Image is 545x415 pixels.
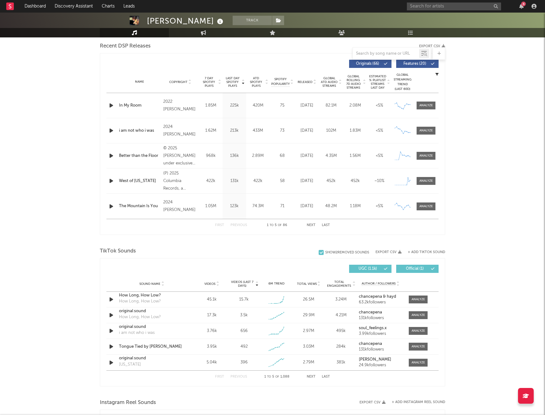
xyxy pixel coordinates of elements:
div: [DATE] [296,128,317,134]
span: Released [298,80,312,84]
span: Total Views [297,282,317,286]
span: to [270,224,273,227]
a: i am not who i was [119,128,160,134]
button: Export CSV [359,401,386,404]
button: + Add TikTok Sound [408,251,445,254]
div: 3.95k [197,344,226,350]
span: Last Day Spotify Plays [224,76,241,88]
span: ATD Spotify Plays [248,76,264,88]
button: Next [307,375,316,379]
span: Copyright [169,80,187,84]
a: West of [US_STATE] [119,178,160,184]
span: Originals ( 66 ) [353,62,382,66]
div: © 2025 [PERSON_NAME] under exclusive license to Atlantic Recording Corporation [163,145,197,167]
span: UGC ( 1.1k ) [353,267,382,271]
div: Global Streaming Trend (Last 60D) [393,73,412,91]
button: + Add Instagram Reel Sound [392,401,445,404]
a: chancepena & hayd [359,295,402,299]
div: 2024 [PERSON_NAME] [163,123,197,138]
div: 1 5 86 [260,222,294,229]
span: Instagram Reel Sounds [100,399,156,407]
div: 1.56M [345,153,366,159]
div: (P) 2025 Columbia Records, a Division of Sony Music Entertainment, under exclusive license from F... [163,170,197,192]
div: original sound [119,308,185,314]
span: Features ( 20 ) [400,62,429,66]
strong: soul_feelings.x [359,326,387,330]
div: Tongue Tied by [PERSON_NAME] [119,344,185,350]
div: 17.3k [197,312,226,318]
div: Show 2 Removed Sounds [325,251,369,255]
div: 29.9M [294,312,323,318]
span: of [278,224,282,227]
div: 2.79M [294,359,323,366]
div: 26.5M [294,296,323,303]
div: 381k [326,359,356,366]
a: Better than the Floor [119,153,160,159]
div: [US_STATE] [119,362,141,368]
div: 422k [201,178,221,184]
div: 495k [326,328,356,334]
button: Export CSV [375,250,402,254]
div: 48.2M [321,203,342,209]
div: 75 [271,102,293,109]
span: to [267,375,271,378]
div: 492 [240,344,248,350]
div: 136k [224,153,245,159]
div: 452k [345,178,366,184]
span: Official ( 1 ) [400,267,429,271]
div: [DATE] [296,178,317,184]
span: 7 Day Spotify Plays [201,76,217,88]
button: First [215,375,224,379]
button: Previous [230,224,247,227]
div: 213k [224,128,245,134]
div: 4.35M [321,153,342,159]
span: TikTok Sounds [100,247,136,255]
div: 433M [248,128,268,134]
a: [PERSON_NAME] [359,357,402,362]
div: 68 [271,153,293,159]
div: 2.97M [294,328,323,334]
div: 131k followers [359,316,402,320]
a: original sound [119,324,185,330]
button: + Add TikTok Sound [402,251,445,254]
div: i am not who i was [119,330,155,336]
div: 2022 [PERSON_NAME] [163,98,197,113]
div: [DATE] [296,153,317,159]
strong: chancepena [359,342,382,346]
a: chancepena [359,342,402,346]
div: 24.9k followers [359,363,402,368]
div: 74.3M [248,203,268,209]
div: [PERSON_NAME] [147,16,225,26]
div: 102M [321,128,342,134]
div: 71 [271,203,293,209]
div: 58 [271,178,293,184]
a: How Long, How Low? [119,292,185,299]
div: 2024 [PERSON_NAME] [163,199,197,214]
div: 420M [248,102,268,109]
div: 3.03M [294,344,323,350]
div: 284k [326,344,356,350]
button: Next [307,224,316,227]
div: 225k [224,102,245,109]
div: 656 [240,328,248,334]
div: 15.7k [239,296,249,303]
div: <5% [369,153,390,159]
span: Author / Followers [362,282,396,286]
div: 2.08M [345,102,366,109]
div: 6 [521,2,526,6]
span: Videos [204,282,215,286]
button: Previous [230,375,247,379]
div: 968k [201,153,221,159]
div: 131k [224,178,245,184]
a: In My Room [119,102,160,109]
button: Features(20) [396,60,439,68]
div: 3.24M [326,296,356,303]
strong: chancepena & hayd [359,295,396,299]
span: Total Engagements [326,280,352,288]
a: chancepena [359,310,402,315]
